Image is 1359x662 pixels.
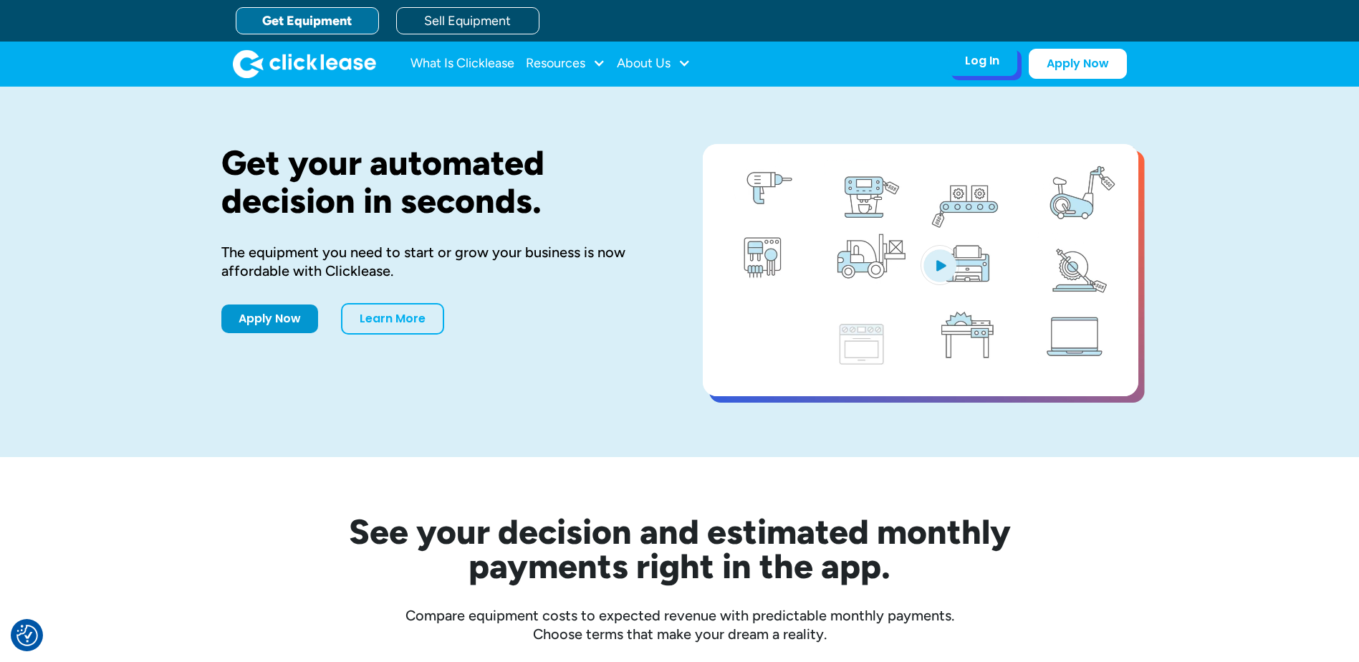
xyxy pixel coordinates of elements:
[16,625,38,646] button: Consent Preferences
[965,54,999,68] div: Log In
[16,625,38,646] img: Revisit consent button
[396,7,539,34] a: Sell Equipment
[236,7,379,34] a: Get Equipment
[921,245,959,285] img: Blue play button logo on a light blue circular background
[617,49,691,78] div: About Us
[703,144,1138,396] a: open lightbox
[221,144,657,220] h1: Get your automated decision in seconds.
[526,49,605,78] div: Resources
[233,49,376,78] img: Clicklease logo
[221,304,318,333] a: Apply Now
[341,303,444,335] a: Learn More
[1029,49,1127,79] a: Apply Now
[279,514,1081,583] h2: See your decision and estimated monthly payments right in the app.
[410,49,514,78] a: What Is Clicklease
[233,49,376,78] a: home
[221,606,1138,643] div: Compare equipment costs to expected revenue with predictable monthly payments. Choose terms that ...
[221,243,657,280] div: The equipment you need to start or grow your business is now affordable with Clicklease.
